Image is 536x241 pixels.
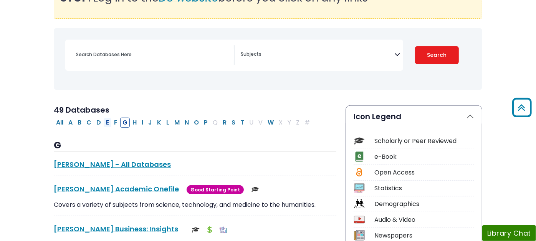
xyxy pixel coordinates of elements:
[164,118,172,128] button: Filter Results L
[66,118,75,128] button: Filter Results A
[265,118,276,128] button: Filter Results W
[54,105,109,115] span: 49 Databases
[354,230,364,241] img: Icon Newspapers
[54,184,179,194] a: [PERSON_NAME] Academic Onefile
[187,185,244,194] span: Good Starting Point
[206,226,213,234] img: Financial Report
[75,118,84,128] button: Filter Results B
[346,106,482,127] button: Icon Legend
[182,118,191,128] button: Filter Results N
[54,118,66,128] button: All
[220,226,227,234] img: Industry Report
[192,118,201,128] button: Filter Results O
[94,118,103,128] button: Filter Results D
[374,168,474,177] div: Open Access
[238,118,246,128] button: Filter Results T
[54,160,171,169] a: [PERSON_NAME] - All Databases
[172,118,182,128] button: Filter Results M
[112,118,120,128] button: Filter Results F
[374,152,474,161] div: e-Book
[130,118,139,128] button: Filter Results H
[354,199,364,209] img: Icon Demographics
[354,136,364,146] img: Icon Scholarly or Peer Reviewed
[354,151,364,162] img: Icon e-Book
[241,52,394,58] textarea: Search
[374,231,474,240] div: Newspapers
[354,167,364,178] img: Icon Open Access
[54,118,313,126] div: Alpha-list to filter by first letter of database name
[120,118,130,128] button: Filter Results G
[192,226,200,234] img: Scholarly or Peer Reviewed
[54,200,336,209] p: Covers a variety of subjects from science, technology, and medicine to the humanities.
[155,118,164,128] button: Filter Results K
[146,118,154,128] button: Filter Results J
[374,136,474,146] div: Scholarly or Peer Reviewed
[54,28,482,90] nav: Search filters
[374,199,474,209] div: Demographics
[139,118,146,128] button: Filter Results I
[482,225,536,241] button: Library Chat
[229,118,238,128] button: Filter Results S
[415,46,459,64] button: Submit for Search Results
[354,183,364,193] img: Icon Statistics
[220,118,229,128] button: Filter Results R
[374,215,474,224] div: Audio & Video
[54,224,178,234] a: [PERSON_NAME] Business: Insights
[354,214,364,225] img: Icon Audio & Video
[71,49,234,60] input: Search database by title or keyword
[251,186,259,193] img: Scholarly or Peer Reviewed
[374,184,474,193] div: Statistics
[510,101,534,114] a: Back to Top
[104,118,111,128] button: Filter Results E
[84,118,94,128] button: Filter Results C
[54,140,336,151] h3: G
[202,118,210,128] button: Filter Results P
